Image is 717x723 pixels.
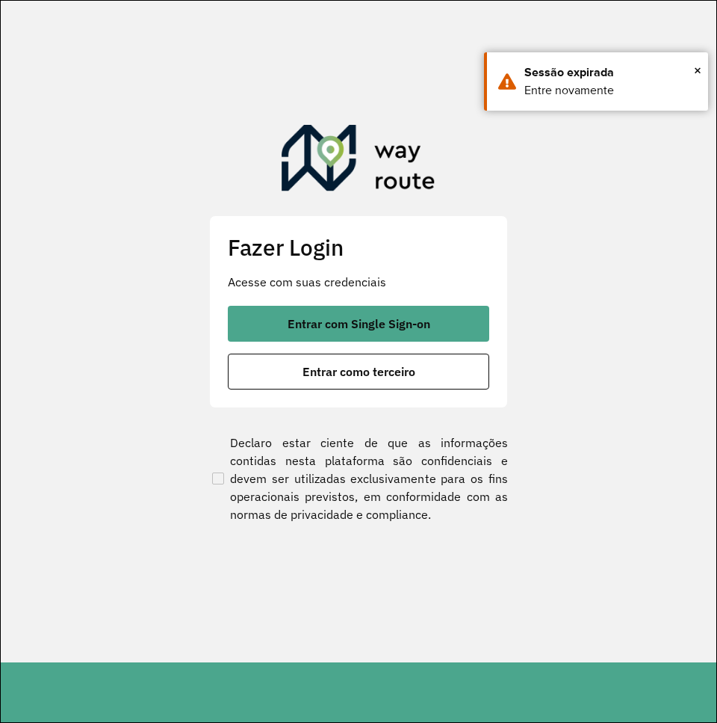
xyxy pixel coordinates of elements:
button: Close [694,59,701,81]
img: Roteirizador AmbevTech [282,125,435,197]
div: Entre novamente [524,81,697,99]
div: Sessão expirada [524,64,697,81]
h2: Fazer Login [228,234,489,261]
button: button [228,354,489,390]
button: button [228,306,489,342]
span: Entrar como terceiro [302,366,415,378]
label: Declaro estar ciente de que as informações contidas nesta plataforma são confidenciais e devem se... [209,434,508,523]
p: Acesse com suas credenciais [228,273,489,291]
span: Entrar com Single Sign-on [288,318,430,330]
span: × [694,59,701,81]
